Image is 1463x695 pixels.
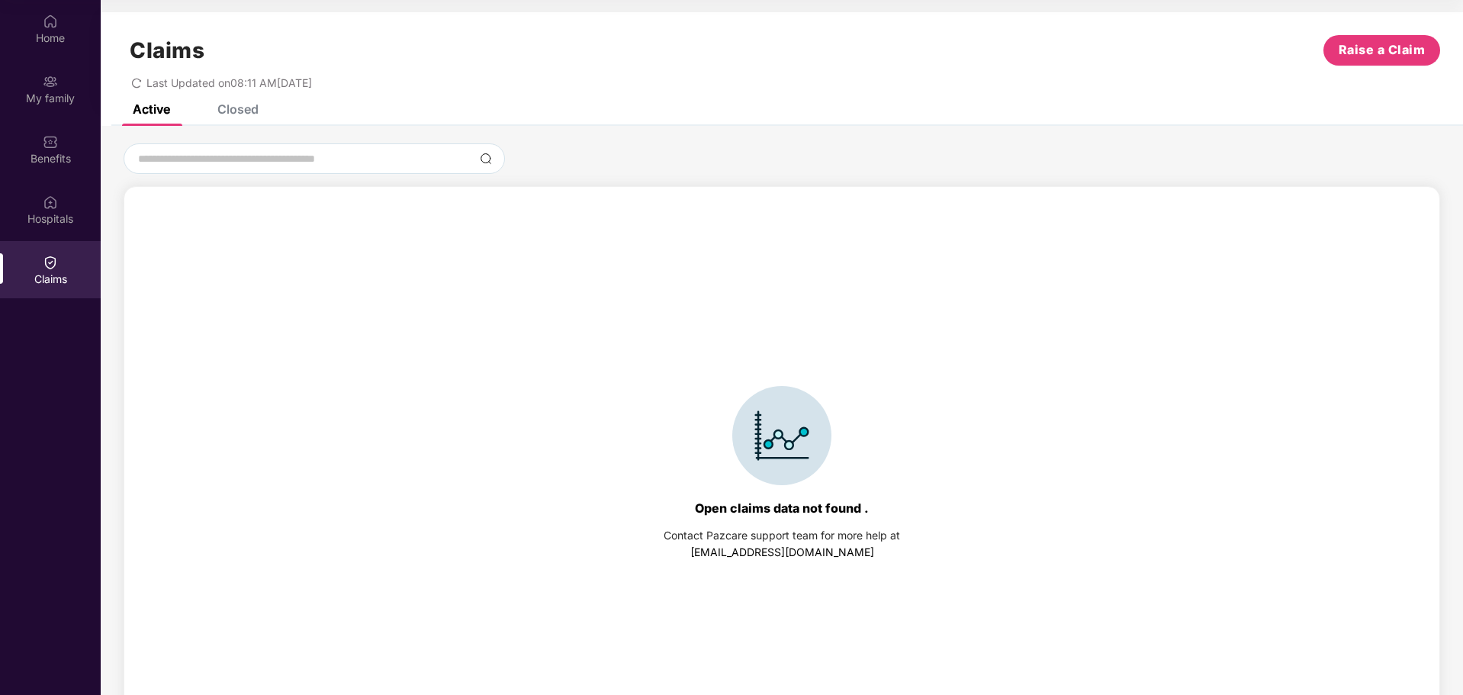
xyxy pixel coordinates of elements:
span: Last Updated on 08:11 AM[DATE] [146,76,312,89]
img: svg+xml;base64,PHN2ZyBpZD0iQ2xhaW0iIHhtbG5zPSJodHRwOi8vd3d3LnczLm9yZy8yMDAwL3N2ZyIgd2lkdGg9IjIwIi... [43,255,58,270]
img: svg+xml;base64,PHN2ZyBpZD0iQmVuZWZpdHMiIHhtbG5zPSJodHRwOi8vd3d3LnczLm9yZy8yMDAwL3N2ZyIgd2lkdGg9Ij... [43,134,58,150]
img: svg+xml;base64,PHN2ZyBpZD0iSG9tZSIgeG1sbnM9Imh0dHA6Ly93d3cudzMub3JnLzIwMDAvc3ZnIiB3aWR0aD0iMjAiIG... [43,14,58,29]
img: svg+xml;base64,PHN2ZyB3aWR0aD0iMjAiIGhlaWdodD0iMjAiIHZpZXdCb3g9IjAgMCAyMCAyMCIgZmlsbD0ibm9uZSIgeG... [43,74,58,89]
a: [EMAIL_ADDRESS][DOMAIN_NAME] [690,545,874,558]
img: svg+xml;base64,PHN2ZyBpZD0iU2VhcmNoLTMyeDMyIiB4bWxucz0iaHR0cDovL3d3dy53My5vcmcvMjAwMC9zdmciIHdpZH... [480,153,492,165]
button: Raise a Claim [1323,35,1440,66]
img: svg+xml;base64,PHN2ZyBpZD0iSWNvbl9DbGFpbSIgZGF0YS1uYW1lPSJJY29uIENsYWltIiB4bWxucz0iaHR0cDovL3d3dy... [732,386,831,485]
div: Contact Pazcare support team for more help at [664,527,900,544]
div: Open claims data not found . [695,500,869,516]
span: redo [131,76,142,89]
div: Closed [217,101,259,117]
h1: Claims [130,37,204,63]
img: svg+xml;base64,PHN2ZyBpZD0iSG9zcGl0YWxzIiB4bWxucz0iaHR0cDovL3d3dy53My5vcmcvMjAwMC9zdmciIHdpZHRoPS... [43,195,58,210]
div: Active [133,101,170,117]
span: Raise a Claim [1339,40,1426,60]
